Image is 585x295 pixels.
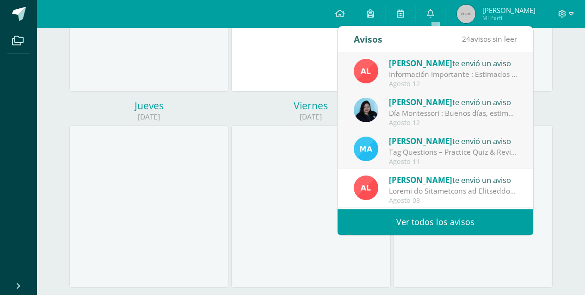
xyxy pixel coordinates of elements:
[389,80,517,88] div: Agosto 12
[389,136,452,146] span: [PERSON_NAME]
[69,112,228,122] div: [DATE]
[354,26,382,52] div: Avisos
[389,58,452,69] span: [PERSON_NAME]
[354,59,378,83] img: 2ffea78c32313793fe3641c097813157.png
[389,108,517,119] div: Día Montessori : Buenos días, estimados padres de familia: Es un gusto saludarles por este medio....
[482,14,536,22] span: Mi Perfil
[462,34,517,44] span: avisos sin leer
[354,137,378,161] img: 51297686cd001f20f1b4136f7b1f914a.png
[231,99,390,112] div: Viernes
[389,197,517,205] div: Agosto 08
[457,5,475,23] img: 45x45
[389,69,517,80] div: Información Importante : Estimados padres de familia, compartimos información importante sobre la...
[69,99,228,112] div: Jueves
[389,97,452,107] span: [PERSON_NAME]
[389,119,517,127] div: Agosto 12
[231,112,390,122] div: [DATE]
[389,175,452,185] span: [PERSON_NAME]
[354,176,378,200] img: 2ffea78c32313793fe3641c097813157.png
[389,186,517,196] div: Semana de Evaluciones de Desempeño : Estimados padres de familia: Les escribimos para recordarles...
[389,147,517,157] div: Tag Questions – Practice Quiz & Review Video: Dear Parents and Students, As we prepare for this w...
[389,174,517,186] div: te envió un aviso
[389,158,517,166] div: Agosto 11
[389,57,517,69] div: te envió un aviso
[389,135,517,147] div: te envió un aviso
[462,34,470,44] span: 24
[354,98,378,122] img: 0ec1db5f62156b052767e68aebe352a6.png
[389,96,517,108] div: te envió un aviso
[482,6,536,15] span: [PERSON_NAME]
[338,209,533,235] a: Ver todos los avisos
